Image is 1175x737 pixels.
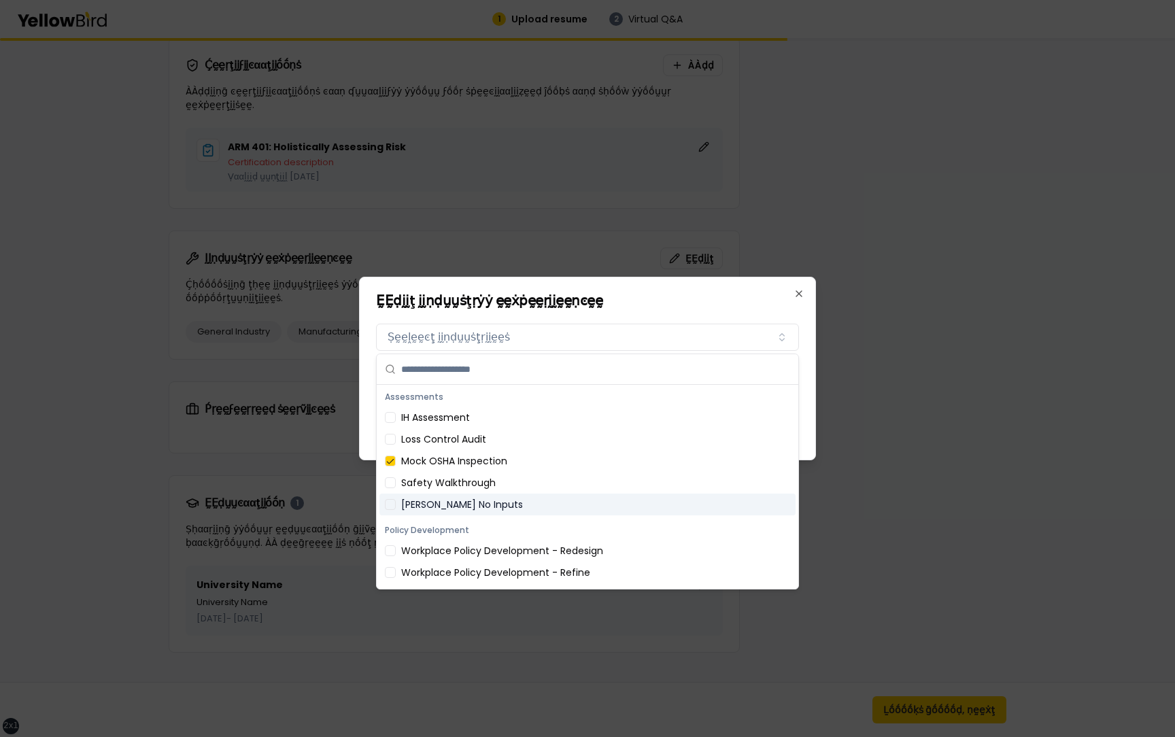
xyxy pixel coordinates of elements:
[379,562,796,583] div: Workplace Policy Development - Refine
[379,540,796,562] div: Workplace Policy Development - Redesign
[376,324,799,351] button: Ṣḛḛḽḛḛͼţ ḭḭṇḍṵṵṡţṛḭḭḛḛṡ
[379,407,796,428] div: IH Assessment
[376,294,799,307] h2: ḚḚḍḭḭţ ḭḭṇḍṵṵṡţṛẏẏ ḛḛẋṗḛḛṛḭḭḛḛṇͼḛḛ
[379,472,796,494] div: Safety Walkthrough
[379,494,796,515] div: [PERSON_NAME] No Inputs
[379,521,796,540] div: Policy Development
[377,385,798,589] div: Suggestions
[379,583,796,605] div: Workplace Policy Development - Reinvent
[379,450,796,472] div: Mock OSHA Inspection
[379,388,796,407] div: Assessments
[379,428,796,450] div: Loss Control Audit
